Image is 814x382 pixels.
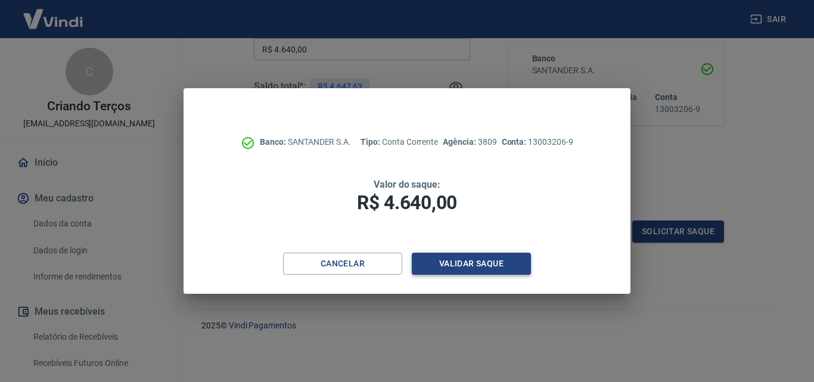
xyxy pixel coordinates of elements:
[357,191,457,214] span: R$ 4.640,00
[443,137,478,147] span: Agência:
[443,136,496,148] p: 3809
[374,179,440,190] span: Valor do saque:
[502,137,529,147] span: Conta:
[260,136,351,148] p: SANTANDER S.A.
[412,253,531,275] button: Validar saque
[260,137,288,147] span: Banco:
[361,136,438,148] p: Conta Corrente
[502,136,573,148] p: 13003206-9
[361,137,382,147] span: Tipo:
[283,253,402,275] button: Cancelar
